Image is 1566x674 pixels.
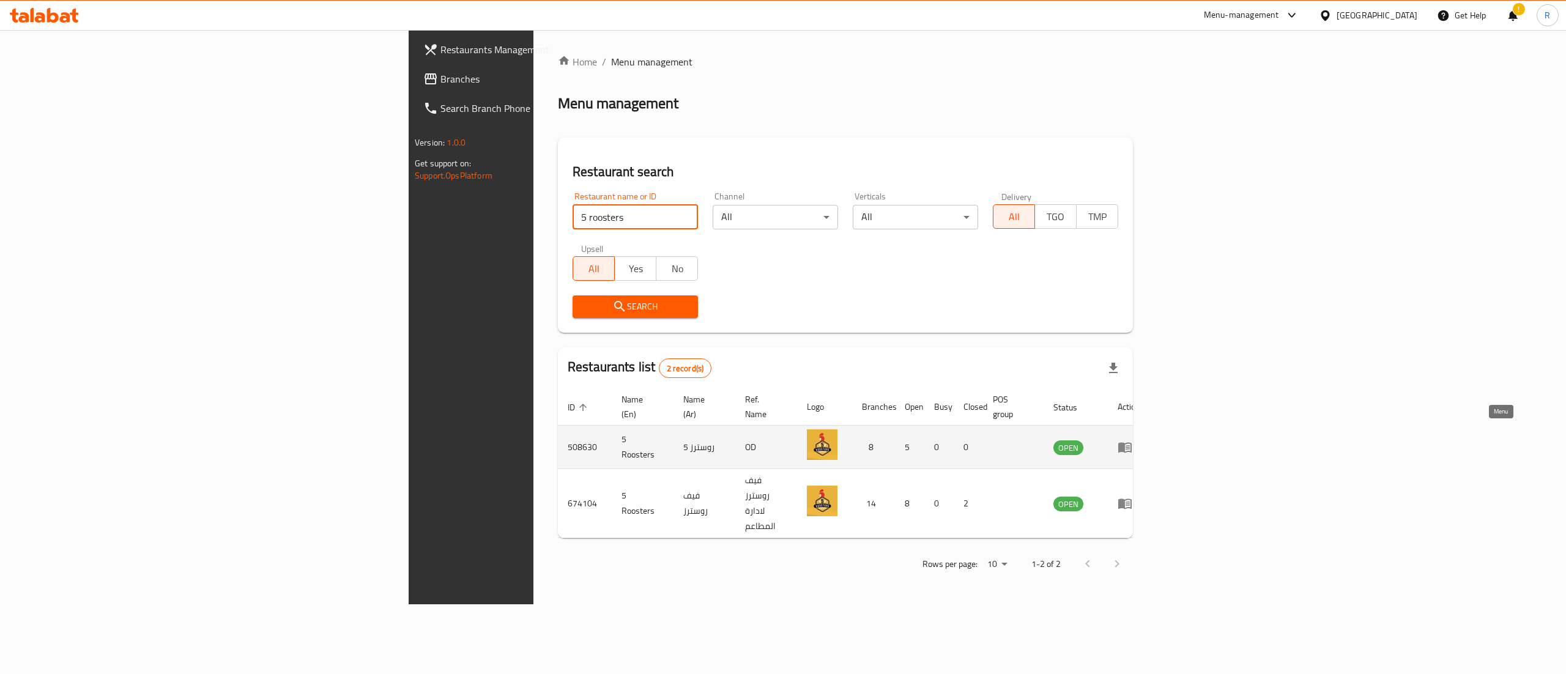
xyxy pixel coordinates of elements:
[558,54,1133,69] nav: breadcrumb
[581,244,604,253] label: Upsell
[1108,388,1150,426] th: Action
[440,42,661,57] span: Restaurants Management
[1053,441,1083,455] span: OPEN
[895,469,924,538] td: 8
[1082,208,1113,226] span: TMP
[853,205,978,229] div: All
[661,260,693,278] span: No
[1545,9,1550,22] span: R
[924,426,954,469] td: 0
[713,205,838,229] div: All
[924,469,954,538] td: 0
[1076,204,1118,229] button: TMP
[1031,557,1061,572] p: 1-2 of 2
[573,205,698,229] input: Search for restaurant name or ID..
[924,388,954,426] th: Busy
[852,426,895,469] td: 8
[852,388,895,426] th: Branches
[620,260,651,278] span: Yes
[954,388,983,426] th: Closed
[1204,8,1279,23] div: Menu-management
[558,388,1150,538] table: enhanced table
[573,163,1118,181] h2: Restaurant search
[573,256,615,281] button: All
[659,363,711,374] span: 2 record(s)
[674,469,735,538] td: فيف روسترز
[415,135,445,150] span: Version:
[895,426,924,469] td: 5
[993,392,1029,421] span: POS group
[895,388,924,426] th: Open
[440,72,661,86] span: Branches
[735,469,797,538] td: فيف روسترز لادارة المطاعم
[415,168,492,183] a: Support.OpsPlatform
[656,256,698,281] button: No
[993,204,1035,229] button: All
[1053,497,1083,511] span: OPEN
[954,426,983,469] td: 0
[1040,208,1072,226] span: TGO
[922,557,978,572] p: Rows per page:
[852,469,895,538] td: 14
[1001,192,1032,201] label: Delivery
[568,358,711,378] h2: Restaurants list
[414,94,670,123] a: Search Branch Phone
[954,469,983,538] td: 2
[440,101,661,116] span: Search Branch Phone
[582,299,688,314] span: Search
[998,208,1030,226] span: All
[1337,9,1417,22] div: [GEOGRAPHIC_DATA]
[683,392,721,421] span: Name (Ar)
[807,486,837,516] img: 5 Roosters
[447,135,466,150] span: 1.0.0
[745,392,782,421] span: Ref. Name
[415,155,471,171] span: Get support on:
[1053,400,1093,415] span: Status
[614,256,656,281] button: Yes
[573,295,698,318] button: Search
[982,555,1012,574] div: Rows per page:
[807,429,837,460] img: 5 Roosters
[1034,204,1077,229] button: TGO
[414,35,670,64] a: Restaurants Management
[659,358,712,378] div: Total records count
[414,64,670,94] a: Branches
[674,426,735,469] td: 5 روسترز
[578,260,610,278] span: All
[622,392,659,421] span: Name (En)
[568,400,591,415] span: ID
[1099,354,1128,383] div: Export file
[735,426,797,469] td: OD
[797,388,852,426] th: Logo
